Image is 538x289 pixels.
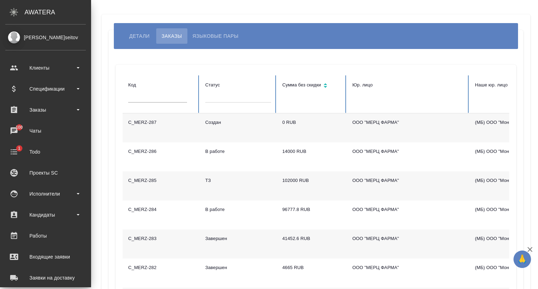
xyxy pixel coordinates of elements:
[2,227,89,245] a: Работы
[347,113,469,142] td: ООО "МЕРЦ ФАРМА"
[2,269,89,287] a: Заявки на доставку
[347,142,469,171] td: ООО "МЕРЦ ФАРМА"
[2,164,89,182] a: Проекты SC
[277,230,347,259] td: 41452.6 RUB
[277,259,347,288] td: 4665 RUB
[277,200,347,230] td: 96777.8 RUB
[129,32,150,40] span: Детали
[25,5,91,19] div: AWATERA
[123,230,200,259] td: C_MERZ-283
[5,84,86,94] div: Спецификации
[513,251,531,268] button: 🙏
[5,210,86,220] div: Кандидаты
[2,122,89,140] a: 100Чаты
[5,105,86,115] div: Заказы
[2,143,89,161] a: 1Todo
[205,81,271,89] div: Статус
[200,259,277,288] td: Завершен
[200,171,277,200] td: ТЗ
[5,147,86,157] div: Todo
[12,124,27,131] span: 100
[2,248,89,266] a: Входящие заявки
[123,171,200,200] td: C_MERZ-285
[200,113,277,142] td: Создан
[347,200,469,230] td: ООО "МЕРЦ ФАРМА"
[277,142,347,171] td: 14000 RUB
[123,259,200,288] td: C_MERZ-282
[347,259,469,288] td: ООО "МЕРЦ ФАРМА"
[161,32,182,40] span: Заказы
[5,34,86,41] div: [PERSON_NAME]seitov
[347,230,469,259] td: ООО "МЕРЦ ФАРМА"
[5,126,86,136] div: Чаты
[277,171,347,200] td: 102000 RUB
[193,32,239,40] span: Языковые пары
[123,113,200,142] td: C_MERZ-287
[347,171,469,200] td: ООО "МЕРЦ ФАРМА"
[5,168,86,178] div: Проекты SC
[277,113,347,142] td: 0 RUB
[516,252,528,267] span: 🙏
[128,81,194,89] div: Код
[5,189,86,199] div: Исполнители
[200,230,277,259] td: Завершен
[200,200,277,230] td: В работе
[5,252,86,262] div: Входящие заявки
[123,200,200,230] td: C_MERZ-284
[282,81,341,91] div: Сортировка
[14,145,25,152] span: 1
[123,142,200,171] td: C_MERZ-286
[200,142,277,171] td: В работе
[5,63,86,73] div: Клиенты
[352,81,464,89] div: Юр. лицо
[5,231,86,241] div: Работы
[5,273,86,283] div: Заявки на доставку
